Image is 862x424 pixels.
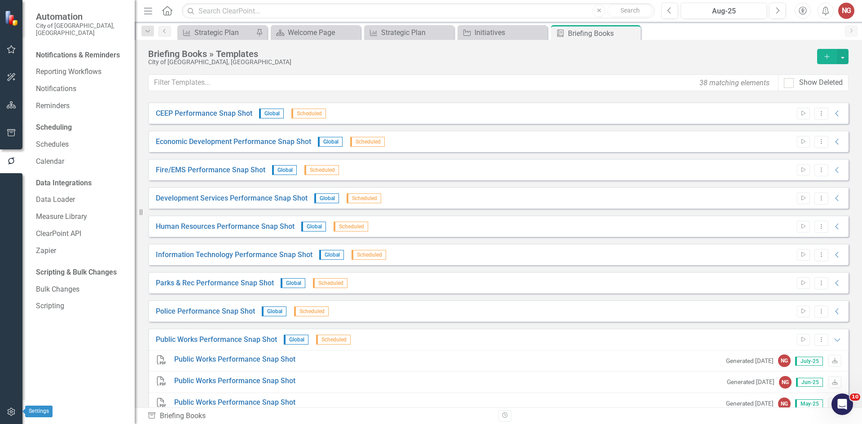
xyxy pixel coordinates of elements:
[301,222,326,232] span: Global
[156,335,277,345] a: Public Works Performance Snap Shot
[174,354,295,365] a: Public Works Performance Snap Shot
[259,109,284,118] span: Global
[36,229,126,239] a: ClearPoint API
[291,109,326,118] span: Scheduled
[620,7,640,14] span: Search
[304,165,339,175] span: Scheduled
[347,193,381,203] span: Scheduled
[182,3,655,19] input: Search ClearPoint...
[273,27,358,38] a: Welcome Page
[319,250,344,260] span: Global
[313,278,347,288] span: Scheduled
[148,74,778,91] input: Filter Templates...
[156,193,308,204] a: Development Services Performance Snap Shot
[727,378,774,386] small: Generated [DATE]
[272,165,297,175] span: Global
[284,335,308,345] span: Global
[568,28,638,39] div: Briefing Books
[174,376,295,386] a: Public Works Performance Snap Shot
[156,222,295,232] a: Human Resources Performance Snap Shot
[36,212,126,222] a: Measure Library
[36,195,126,205] a: Data Loader
[180,27,254,38] a: Strategic Plan
[795,399,823,408] span: May-25
[36,84,126,94] a: Notifications
[366,27,452,38] a: Strategic Plan
[684,6,764,17] div: Aug-25
[281,278,305,288] span: Global
[36,301,126,311] a: Scripting
[795,357,823,366] span: July-25
[194,27,254,38] div: Strategic Plan
[36,140,126,150] a: Schedules
[381,27,452,38] div: Strategic Plan
[778,398,791,410] div: NG
[174,398,295,408] a: Public Works Performance Snap Shot
[156,165,265,175] a: Fire/EMS Performance Snap Shot
[36,101,126,111] a: Reminders
[726,399,774,408] small: Generated [DATE]
[36,11,126,22] span: Automation
[147,411,492,421] div: Briefing Books
[148,49,813,59] div: Briefing Books » Templates
[36,67,126,77] a: Reporting Workflows
[460,27,545,38] a: Initiatives
[318,137,343,147] span: Global
[36,50,120,61] div: Notifications & Reminders
[334,222,368,232] span: Scheduled
[314,193,339,203] span: Global
[156,109,252,119] a: CEEP Performance Snap Shot
[36,122,72,133] div: Scheduling
[156,278,274,288] a: Parks & Rec Performance Snap Shot
[156,306,255,317] a: Police Performance Snap Shot
[36,246,126,256] a: Zapier
[156,250,312,260] a: Information Technology Performance Snap Shot
[681,3,767,19] button: Aug-25
[262,306,286,316] span: Global
[607,4,652,17] button: Search
[726,357,774,365] small: Generated [DATE]
[4,10,20,26] img: ClearPoint Strategy
[294,306,329,316] span: Scheduled
[697,75,772,90] div: 38 matching elements
[36,157,126,167] a: Calendar
[475,27,545,38] div: Initiatives
[316,335,351,345] span: Scheduled
[288,27,358,38] div: Welcome Page
[796,378,823,387] span: Jun-25
[352,250,386,260] span: Scheduled
[350,137,385,147] span: Scheduled
[25,406,53,417] div: Settings
[156,137,311,147] a: Economic Development Performance Snap Shot
[36,267,117,278] div: Scripting & Bulk Changes
[36,22,126,37] small: City of [GEOGRAPHIC_DATA], [GEOGRAPHIC_DATA]
[831,393,853,415] iframe: Intercom live chat
[838,3,854,19] button: NG
[799,78,843,88] div: Show Deleted
[779,376,792,389] div: NG
[148,59,813,66] div: City of [GEOGRAPHIC_DATA], [GEOGRAPHIC_DATA]
[850,393,860,401] span: 10
[36,284,126,295] a: Bulk Changes
[36,178,92,188] div: Data Integrations
[778,354,791,367] div: NG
